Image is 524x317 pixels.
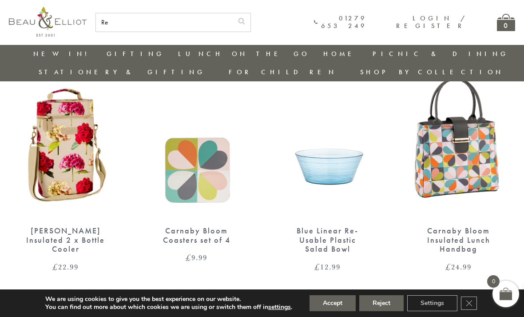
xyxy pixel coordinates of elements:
a: Stationery & Gifting [39,68,205,76]
span: 0 [487,275,500,288]
span: £ [314,261,320,272]
img: Blue Linear Re-Usable Plastic Salad Bowl Blue Linear Salad Bowl [271,71,384,217]
button: Reject [359,295,404,311]
img: logo [9,7,87,36]
p: We are using cookies to give you the best experience on our website. [45,295,292,303]
div: Carnaby Bloom Insulated Lunch Handbag [417,226,500,254]
a: Carnaby Bloom coasters set of 4 Carnaby Bloom Coasters set of 4 £9.99 [140,71,253,262]
img: Carnaby Bloom coasters set of 4 [140,71,253,217]
bdi: 24.99 [445,261,472,272]
div: [PERSON_NAME] Insulated 2 x Bottle Cooler [24,226,107,254]
a: 0 [497,14,515,31]
input: SEARCH [96,13,233,32]
div: Carnaby Bloom Coasters set of 4 [155,226,238,245]
button: Close GDPR Cookie Banner [461,297,477,310]
a: 01279 653 249 [314,15,367,30]
bdi: 22.99 [52,261,79,272]
a: Login / Register [396,14,466,30]
a: Blue Linear Re-Usable Plastic Salad Bowl Blue Linear Salad Bowl Blue Linear Re-Usable Plastic Sal... [271,71,384,271]
a: Picnic & Dining [373,49,508,58]
span: £ [445,261,451,272]
img: Sarah Kelleher 2 x Bottle Cooler [9,71,122,217]
a: New in! [33,49,93,58]
bdi: 12.99 [314,261,341,272]
button: settings [268,303,291,311]
bdi: 9.99 [186,252,207,263]
span: £ [186,252,191,263]
a: Home [323,49,359,58]
img: Carnaby Bloom Insulated Lunch Handbag [402,71,515,217]
button: Settings [407,295,457,311]
a: For Children [229,68,337,76]
button: Accept [310,295,356,311]
a: Gifting [107,49,164,58]
a: Carnaby Bloom Insulated Lunch Handbag Carnaby Bloom Insulated Lunch Handbag £24.99 [402,71,515,271]
span: £ [52,261,58,272]
p: You can find out more about which cookies we are using or switch them off in . [45,303,292,311]
div: Blue Linear Re-Usable Plastic Salad Bowl [286,226,369,254]
a: Shop by collection [360,68,504,76]
a: Lunch On The Go [178,49,310,58]
a: Sarah Kelleher 2 x Bottle Cooler [PERSON_NAME] Insulated 2 x Bottle Cooler £22.99 [9,71,122,271]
